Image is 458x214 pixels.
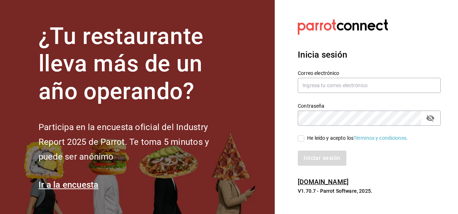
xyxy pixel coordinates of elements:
input: Ingresa tu correo electrónico [298,78,441,93]
a: Ir a la encuesta [39,180,99,190]
p: V1.70.7 - Parrot Software, 2025. [298,187,441,195]
label: Contraseña [298,103,441,108]
h1: ¿Tu restaurante lleva más de un año operando? [39,23,233,106]
a: Términos y condiciones. [354,135,408,141]
h2: Participa en la encuesta oficial del Industry Report 2025 de Parrot. Te toma 5 minutos y puede se... [39,120,233,164]
button: passwordField [424,112,436,124]
h3: Inicia sesión [298,48,441,61]
a: [DOMAIN_NAME] [298,178,349,186]
div: He leído y acepto los [307,134,408,142]
label: Correo electrónico [298,70,441,75]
